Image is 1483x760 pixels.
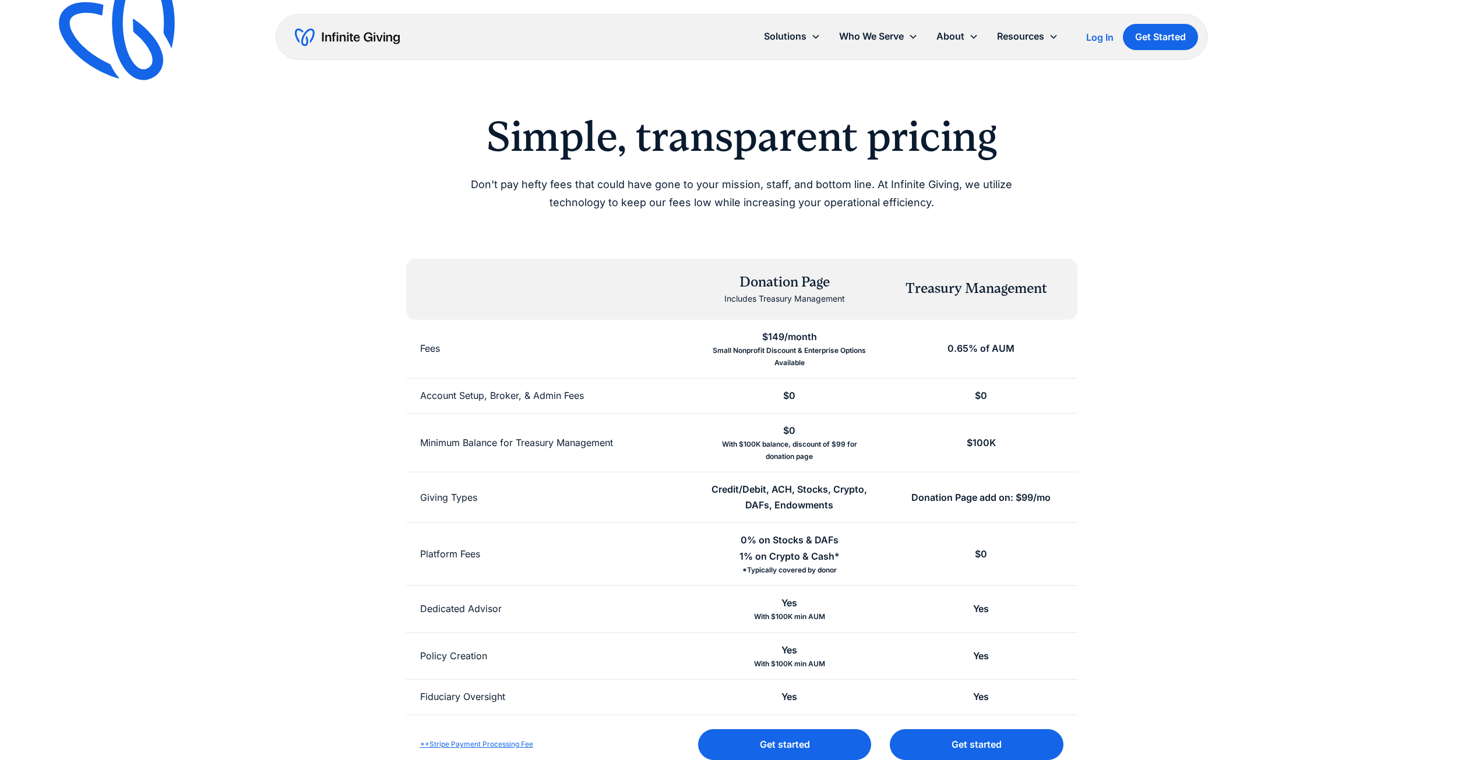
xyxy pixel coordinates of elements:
[724,292,845,306] div: Includes Treasury Management
[754,611,825,623] div: With $100K min AUM
[443,176,1040,211] p: Don't pay hefty fees that could have gone to your mission, staff, and bottom line. At Infinite Gi...
[420,341,440,356] div: Fees
[781,595,797,611] div: Yes
[1086,33,1114,42] div: Log In
[707,439,871,462] div: With $100K balance, discount of $99 for donation page
[947,341,1015,356] div: 0.65% of AUM
[973,601,989,617] div: Yes
[698,729,871,760] a: Get started
[420,601,502,617] div: Dedicated Advisor
[890,729,1063,760] a: Get started
[420,546,480,562] div: Platform Fees
[755,24,830,49] div: Solutions
[443,112,1040,162] h2: Simple, transparent pricing
[762,329,817,345] div: $149/month
[906,279,1047,299] div: Treasury Management
[936,29,964,44] div: About
[420,740,533,748] a: *+Stripe Payment Processing Fee
[781,642,797,658] div: Yes
[295,28,400,47] a: home
[1123,24,1198,50] a: Get Started
[754,658,825,670] div: With $100K min AUM
[967,435,996,451] div: $100K
[975,546,987,562] div: $0
[724,273,845,292] div: Donation Page
[839,29,904,44] div: Who We Serve
[783,423,795,439] div: $0
[973,689,989,705] div: Yes
[1086,30,1114,44] a: Log In
[707,482,871,513] div: Credit/Debit, ACH, Stocks, Crypto, DAFs, Endowments
[997,29,1044,44] div: Resources
[781,689,797,705] div: Yes
[739,532,840,564] div: 0% on Stocks & DAFs 1% on Crypto & Cash*
[420,490,477,506] div: Giving Types
[830,24,927,49] div: Who We Serve
[911,490,1051,506] div: Donation Page add on: $99/mo
[973,648,989,664] div: Yes
[783,388,795,404] div: $0
[975,388,987,404] div: $0
[988,24,1068,49] div: Resources
[764,29,806,44] div: Solutions
[420,648,487,664] div: Policy Creation
[742,564,837,576] div: *Typically covered by donor
[420,388,584,404] div: Account Setup, Broker, & Admin Fees
[420,689,505,705] div: Fiduciary Oversight
[927,24,988,49] div: About
[707,345,871,369] div: Small Nonprofit Discount & Enterprise Options Available
[420,435,613,451] div: Minimum Balance for Treasury Management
